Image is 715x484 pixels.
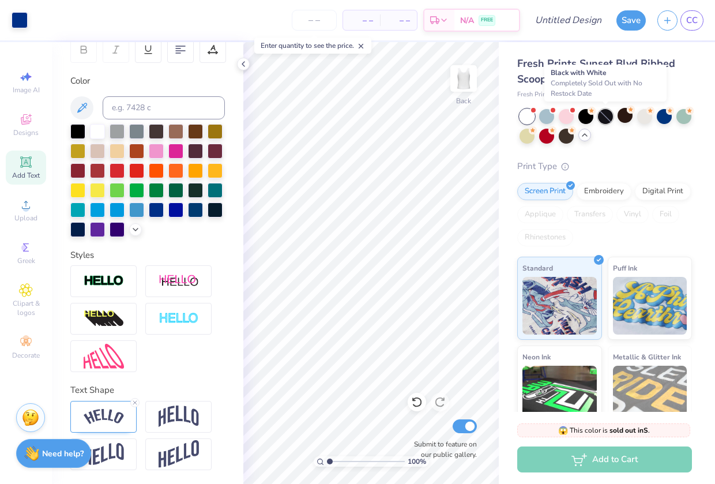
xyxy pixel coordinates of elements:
[613,351,681,363] span: Metallic & Glitter Ink
[70,249,225,262] div: Styles
[558,425,650,436] span: This color is .
[680,10,703,31] a: CC
[254,37,371,54] div: Enter quantity to see the price.
[517,160,692,173] div: Print Type
[522,351,551,363] span: Neon Ink
[522,262,553,274] span: Standard
[350,14,373,27] span: – –
[452,67,475,90] img: Back
[12,351,40,360] span: Decorate
[460,14,474,27] span: N/A
[387,14,410,27] span: – –
[522,366,597,423] img: Neon Ink
[13,85,40,95] span: Image AI
[635,183,691,200] div: Digital Print
[70,74,225,88] div: Color
[613,277,687,335] img: Puff Ink
[456,96,471,106] div: Back
[609,426,648,435] strong: sold out in S
[292,10,337,31] input: – –
[558,425,568,436] span: 😱
[517,229,573,246] div: Rhinestones
[17,256,35,265] span: Greek
[84,310,124,328] img: 3d Illusion
[103,96,225,119] input: e.g. 7428 c
[84,275,124,288] img: Stroke
[13,128,39,137] span: Designs
[616,10,646,31] button: Save
[84,344,124,369] img: Free Distort
[517,57,675,86] span: Fresh Prints Sunset Blvd Ribbed Scoop Tank Top
[517,206,563,223] div: Applique
[159,440,199,468] img: Rise
[84,409,124,425] img: Arc
[14,213,37,223] span: Upload
[522,277,597,335] img: Standard
[613,262,637,274] span: Puff Ink
[517,183,573,200] div: Screen Print
[517,90,551,100] span: Fresh Prints
[652,206,679,223] div: Foil
[686,14,698,27] span: CC
[616,206,649,223] div: Vinyl
[159,274,199,288] img: Shadow
[6,299,46,317] span: Clipart & logos
[408,456,426,467] span: 100 %
[544,65,667,102] div: Black with White
[408,439,477,460] label: Submit to feature on our public gallery.
[159,312,199,325] img: Negative Space
[551,78,642,98] span: Completely Sold Out with No Restock Date
[42,448,84,459] strong: Need help?
[613,366,687,423] img: Metallic & Glitter Ink
[84,443,124,466] img: Flag
[526,9,611,32] input: Untitled Design
[567,206,613,223] div: Transfers
[70,384,225,397] div: Text Shape
[577,183,631,200] div: Embroidery
[12,171,40,180] span: Add Text
[481,16,493,24] span: FREE
[159,406,199,427] img: Arch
